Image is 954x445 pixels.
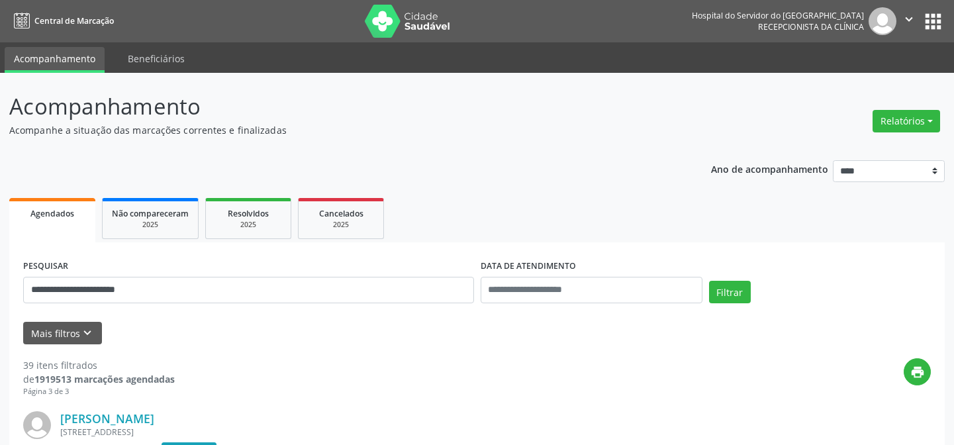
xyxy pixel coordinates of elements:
[23,372,175,386] div: de
[23,411,51,439] img: img
[119,47,194,70] a: Beneficiários
[910,365,925,379] i: print
[709,281,751,303] button: Filtrar
[23,358,175,372] div: 39 itens filtrados
[873,110,940,132] button: Relatórios
[9,123,664,137] p: Acompanhe a situação das marcações correntes e finalizadas
[23,256,68,277] label: PESQUISAR
[481,256,576,277] label: DATA DE ATENDIMENTO
[112,208,189,219] span: Não compareceram
[215,220,281,230] div: 2025
[692,10,864,21] div: Hospital do Servidor do [GEOGRAPHIC_DATA]
[319,208,363,219] span: Cancelados
[9,10,114,32] a: Central de Marcação
[23,322,102,345] button: Mais filtroskeyboard_arrow_down
[711,160,828,177] p: Ano de acompanhamento
[80,326,95,340] i: keyboard_arrow_down
[30,208,74,219] span: Agendados
[60,426,732,438] div: [STREET_ADDRESS]
[5,47,105,73] a: Acompanhamento
[34,373,175,385] strong: 1919513 marcações agendadas
[758,21,864,32] span: Recepcionista da clínica
[60,411,154,426] a: [PERSON_NAME]
[902,12,916,26] i: 
[869,7,896,35] img: img
[9,90,664,123] p: Acompanhamento
[308,220,374,230] div: 2025
[23,386,175,397] div: Página 3 de 3
[904,358,931,385] button: print
[34,15,114,26] span: Central de Marcação
[228,208,269,219] span: Resolvidos
[922,10,945,33] button: apps
[112,220,189,230] div: 2025
[896,7,922,35] button: 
